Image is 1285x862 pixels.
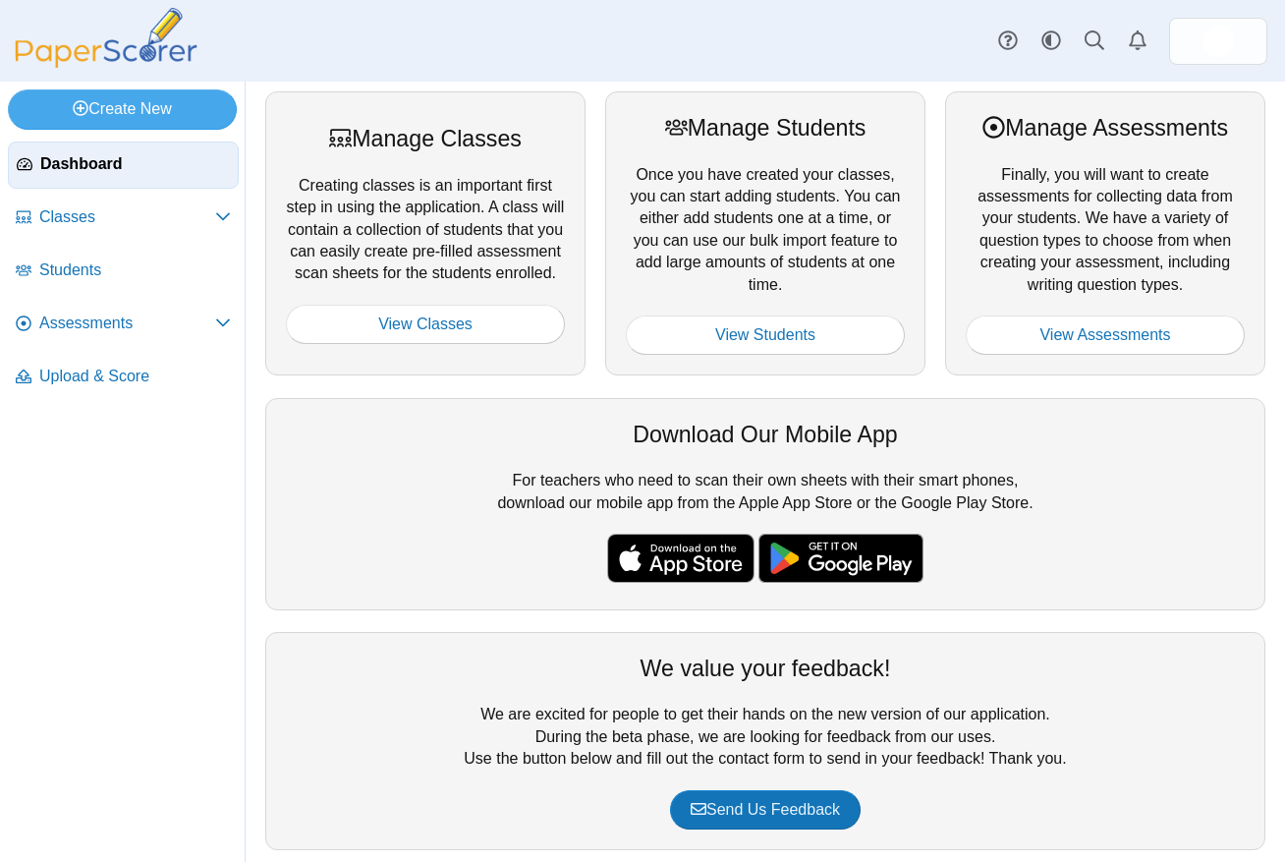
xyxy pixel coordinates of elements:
a: ps.aVEBcgCxQUDAswXp [1169,18,1267,65]
a: Students [8,248,239,295]
img: google-play-badge.png [758,534,923,583]
span: Upload & Score [39,366,231,387]
span: Send Us Feedback [691,801,840,818]
div: We are excited for people to get their hands on the new version of our application. During the be... [265,632,1265,850]
a: View Students [626,316,905,355]
div: Manage Students [626,112,905,144]
div: Once you have created your classes, you can start adding students. You can either add students on... [605,91,925,375]
a: Upload & Score [8,354,239,401]
span: Kevin Levesque [1202,26,1234,57]
span: Dashboard [40,153,230,175]
div: Manage Classes [286,123,565,154]
div: We value your feedback! [286,653,1245,684]
a: Assessments [8,301,239,348]
a: Alerts [1116,20,1159,63]
div: Manage Assessments [966,112,1245,144]
div: Creating classes is an important first step in using the application. A class will contain a coll... [265,91,586,375]
img: PaperScorer [8,8,204,68]
a: Dashboard [8,142,239,189]
a: Classes [8,195,239,242]
img: ps.aVEBcgCxQUDAswXp [1202,26,1234,57]
span: Classes [39,206,215,228]
img: apple-store-badge.svg [607,534,754,583]
a: PaperScorer [8,54,204,71]
a: View Assessments [966,316,1245,355]
a: View Classes [286,305,565,344]
span: Assessments [39,313,215,334]
span: Students [39,259,231,281]
a: Send Us Feedback [670,790,861,830]
div: Finally, you will want to create assessments for collecting data from your students. We have a va... [945,91,1265,375]
a: Create New [8,89,237,129]
div: Download Our Mobile App [286,419,1245,450]
div: For teachers who need to scan their own sheets with their smart phones, download our mobile app f... [265,398,1265,610]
